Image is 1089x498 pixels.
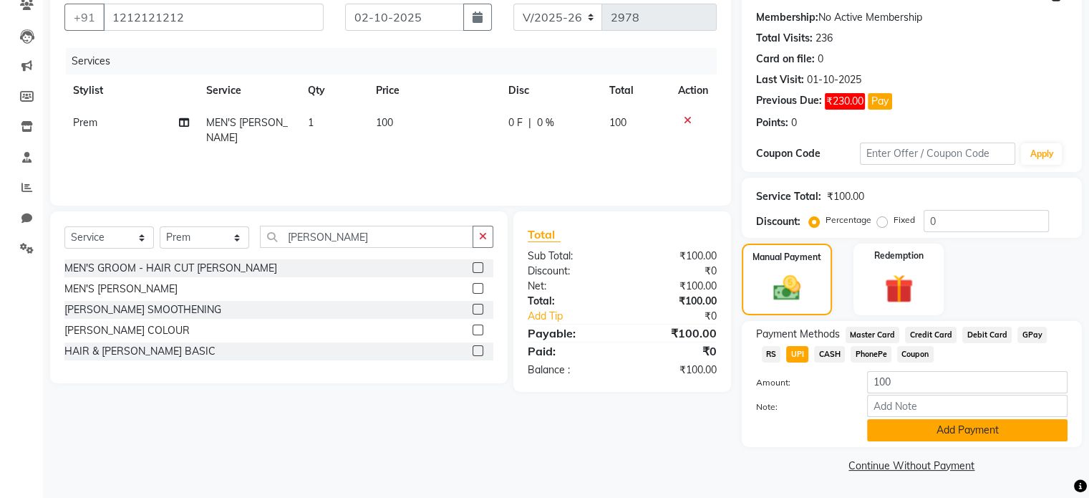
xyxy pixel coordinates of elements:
[517,249,622,264] div: Sub Total:
[64,344,216,359] div: HAIR & [PERSON_NAME] BASIC
[622,325,727,342] div: ₹100.00
[756,10,818,25] div: Membership:
[818,52,823,67] div: 0
[826,214,871,226] label: Percentage
[1021,143,1062,165] button: Apply
[528,227,561,242] span: Total
[601,75,669,107] th: Total
[103,4,324,31] input: Search by Name/Mobile/Email/Code
[517,363,622,378] div: Balance :
[867,419,1068,441] button: Add Payment
[756,72,804,87] div: Last Visit:
[756,93,822,110] div: Previous Due:
[517,309,639,324] a: Add Tip
[206,116,288,144] span: MEN'S [PERSON_NAME]
[846,327,900,343] span: Master Card
[500,75,601,107] th: Disc
[756,31,813,46] div: Total Visits:
[867,371,1068,393] input: Amount
[622,279,727,294] div: ₹100.00
[756,115,788,130] div: Points:
[260,226,473,248] input: Search or Scan
[745,401,856,413] label: Note:
[876,271,922,307] img: _gift.svg
[622,264,727,279] div: ₹0
[756,327,840,342] span: Payment Methods
[64,4,105,31] button: +91
[756,189,821,204] div: Service Total:
[791,115,797,130] div: 0
[73,116,97,129] span: Prem
[851,346,891,363] span: PhonePe
[807,72,861,87] div: 01-10-2025
[962,327,1012,343] span: Debit Card
[517,343,622,360] div: Paid:
[537,115,554,130] span: 0 %
[745,459,1079,474] a: Continue Without Payment
[376,116,393,129] span: 100
[639,309,727,324] div: ₹0
[622,249,727,264] div: ₹100.00
[64,302,221,317] div: [PERSON_NAME] SMOOTHENING
[815,31,833,46] div: 236
[528,115,531,130] span: |
[756,214,800,229] div: Discount:
[299,75,367,107] th: Qty
[756,10,1068,25] div: No Active Membership
[622,363,727,378] div: ₹100.00
[622,343,727,360] div: ₹0
[64,261,277,276] div: MEN'S GROOM - HAIR CUT [PERSON_NAME]
[517,325,622,342] div: Payable:
[814,346,845,363] span: CASH
[517,279,622,294] div: Net:
[762,346,781,363] span: RS
[860,143,1016,165] input: Enter Offer / Coupon Code
[825,93,865,110] span: ₹230.00
[367,75,500,107] th: Price
[905,327,957,343] span: Credit Card
[867,395,1068,417] input: Add Note
[64,75,198,107] th: Stylist
[752,251,821,264] label: Manual Payment
[897,346,934,363] span: Coupon
[1017,327,1047,343] span: GPay
[894,214,915,226] label: Fixed
[827,189,864,204] div: ₹100.00
[64,323,190,338] div: [PERSON_NAME] COLOUR
[756,146,860,161] div: Coupon Code
[64,282,178,297] div: MEN'S [PERSON_NAME]
[508,115,523,130] span: 0 F
[308,116,314,129] span: 1
[622,294,727,309] div: ₹100.00
[517,264,622,279] div: Discount:
[786,346,808,363] span: UPI
[874,249,924,262] label: Redemption
[765,272,809,304] img: _cash.svg
[745,376,856,389] label: Amount:
[669,75,717,107] th: Action
[756,52,815,67] div: Card on file:
[517,294,622,309] div: Total:
[868,93,892,110] button: Pay
[198,75,299,107] th: Service
[66,48,727,75] div: Services
[609,116,626,129] span: 100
